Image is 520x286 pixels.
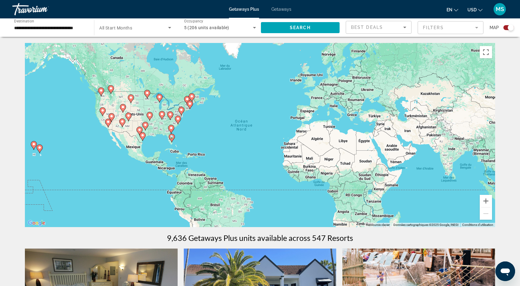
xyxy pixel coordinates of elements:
[12,1,74,17] a: Travorium
[229,7,259,12] a: Getaways Plus
[184,19,203,23] span: Occupancy
[99,25,132,30] span: All Start Months
[447,5,458,14] button: Change language
[14,19,34,23] span: Destination
[418,21,483,34] button: Filter
[467,5,483,14] button: Change currency
[366,223,390,227] button: Raccourcis clavier
[496,6,504,12] span: MS
[167,233,353,242] h1: 9,636 Getaways Plus units available across 547 Resorts
[495,261,515,281] iframe: Bouton de lancement de la fenêtre de messagerie
[490,23,499,32] span: Map
[184,25,229,30] span: 5 (206 units available)
[480,207,492,220] button: Zoom arrière
[26,219,47,227] a: Ouvrir cette zone dans Google Maps (dans une nouvelle fenêtre)
[351,24,406,31] mat-select: Sort by
[261,22,340,33] button: Search
[271,7,291,12] a: Getaways
[447,7,452,12] span: en
[492,3,508,16] button: User Menu
[26,219,47,227] img: Google
[351,25,383,30] span: Best Deals
[480,46,492,58] button: Passer en plein écran
[290,25,311,30] span: Search
[480,195,492,207] button: Zoom avant
[467,7,477,12] span: USD
[462,223,493,226] a: Conditions d'utilisation (s'ouvre dans un nouvel onglet)
[393,223,459,226] span: Données cartographiques ©2025 Google, INEGI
